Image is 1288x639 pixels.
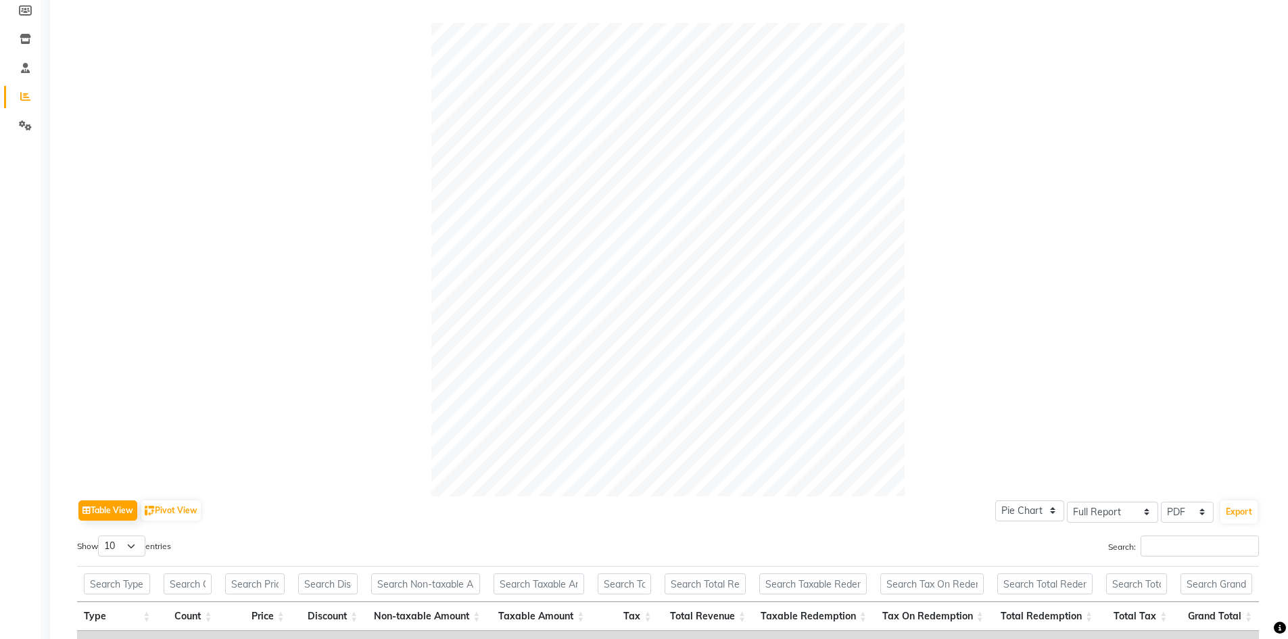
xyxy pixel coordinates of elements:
input: Search Total Revenue [665,573,746,594]
button: Pivot View [141,500,201,521]
input: Search Count [164,573,212,594]
th: Total Redemption: activate to sort column ascending [991,602,1099,631]
th: Taxable Redemption: activate to sort column ascending [753,602,874,631]
th: Tax On Redemption: activate to sort column ascending [874,602,991,631]
th: Discount: activate to sort column ascending [291,602,364,631]
th: Price: activate to sort column ascending [218,602,291,631]
th: Taxable Amount: activate to sort column ascending [487,602,591,631]
input: Search Taxable Amount [494,573,584,594]
input: Search: [1141,536,1259,557]
input: Search Non-taxable Amount [371,573,480,594]
select: Showentries [98,536,145,557]
label: Show entries [77,536,171,557]
th: Non-taxable Amount: activate to sort column ascending [364,602,487,631]
input: Search Taxable Redemption [759,573,867,594]
input: Search Grand Total [1180,573,1252,594]
th: Count: activate to sort column ascending [157,602,218,631]
input: Search Tax [598,573,651,594]
img: pivot.png [145,506,155,516]
button: Table View [78,500,137,521]
th: Grand Total: activate to sort column ascending [1174,602,1259,631]
th: Tax: activate to sort column ascending [591,602,658,631]
th: Total Revenue: activate to sort column ascending [658,602,753,631]
input: Search Price [225,573,284,594]
th: Type: activate to sort column ascending [77,602,157,631]
input: Search Type [84,573,150,594]
input: Search Discount [298,573,358,594]
th: Total Tax: activate to sort column ascending [1099,602,1174,631]
button: Export [1220,500,1258,523]
input: Search Tax On Redemption [880,573,984,594]
input: Search Total Redemption [997,573,1093,594]
label: Search: [1108,536,1259,557]
input: Search Total Tax [1106,573,1167,594]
